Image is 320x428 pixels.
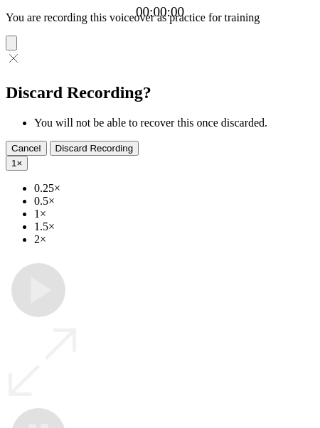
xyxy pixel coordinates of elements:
h2: Discard Recording? [6,83,314,102]
button: Cancel [6,141,47,156]
li: 0.25× [34,182,314,195]
a: 00:00:00 [136,4,184,20]
li: 2× [34,233,314,246]
p: You are recording this voiceover as practice for training [6,11,314,24]
span: 1 [11,158,16,168]
button: Discard Recording [50,141,139,156]
li: 0.5× [34,195,314,208]
button: 1× [6,156,28,171]
li: You will not be able to recover this once discarded. [34,117,314,129]
li: 1.5× [34,220,314,233]
li: 1× [34,208,314,220]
